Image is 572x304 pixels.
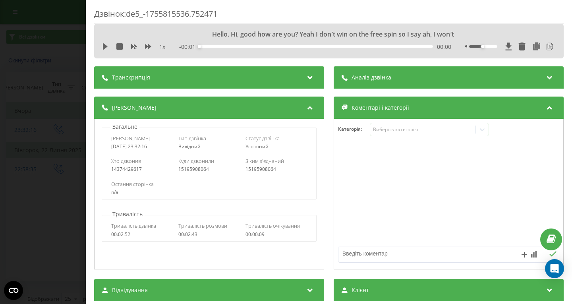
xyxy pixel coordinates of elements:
[111,157,141,165] span: Хто дзвонив
[352,286,369,294] span: Клієнт
[245,232,307,237] div: 00:00:09
[111,222,156,229] span: Тривалість дзвінка
[245,167,307,172] div: 15195908064
[111,144,173,149] div: [DATE] 23:32:16
[110,123,139,131] p: Загальне
[245,157,284,165] span: З ким з'єднаний
[352,104,409,112] span: Коментарі і категорії
[245,222,300,229] span: Тривалість очікування
[94,8,564,24] div: Дзвінок : de5_-1755815536.752471
[178,157,214,165] span: Куди дзвонили
[111,167,173,172] div: 14374429617
[178,222,227,229] span: Тривалість розмови
[338,126,370,132] h4: Категорія :
[159,43,165,51] span: 1 x
[111,232,173,237] div: 00:02:52
[245,143,269,150] span: Успішний
[178,232,240,237] div: 00:02:43
[178,135,206,142] span: Тип дзвінка
[112,286,148,294] span: Відвідування
[373,126,472,133] div: Виберіть категорію
[545,259,564,278] div: Open Intercom Messenger
[111,135,150,142] span: [PERSON_NAME]
[4,281,23,300] button: Open CMP widget
[112,104,157,112] span: [PERSON_NAME]
[111,180,154,188] span: Остання сторінка
[481,45,484,48] div: Accessibility label
[112,74,150,81] span: Транскрипція
[178,143,201,150] span: Вихідний
[110,210,145,218] p: Тривалість
[198,45,201,48] div: Accessibility label
[437,43,451,51] span: 00:00
[146,30,512,39] div: Hello. Hi, good how are you? Yeah I don′t win on the free spin so I say ah, I won′t
[245,135,280,142] span: Статус дзвінка
[179,43,199,51] span: - 00:01
[178,167,240,172] div: 15195908064
[111,190,307,195] div: n/a
[352,74,391,81] span: Аналіз дзвінка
